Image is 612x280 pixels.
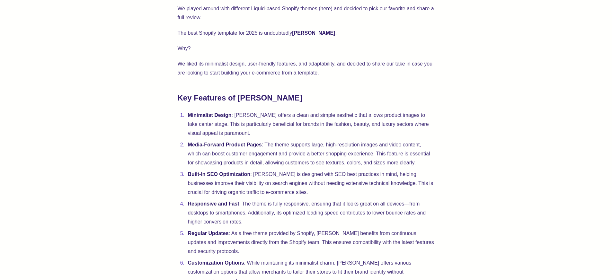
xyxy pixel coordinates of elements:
strong: Regular Updates [188,231,229,236]
h2: Key Features of [PERSON_NAME] [178,93,435,103]
strong: Built-In SEO Optimization [188,171,251,177]
p: Why? [178,44,435,53]
p: We played around with different Liquid-based Shopify themes ( ) and decided to pick our favorite ... [178,4,435,22]
strong: Responsive and Fast [188,201,239,206]
strong: Minimalist Design [188,112,232,118]
strong: Customization Options [188,260,244,266]
a: here [321,6,331,11]
li: : As a free theme provided by Shopify, [PERSON_NAME] benefits from continuous updates and improve... [186,229,435,256]
p: We liked its minimalist design, user-friendly features, and adaptability, and decided to share ou... [178,59,435,77]
li: : [PERSON_NAME] is designed with SEO best practices in mind, helping businesses improve their vis... [186,170,435,197]
a: [PERSON_NAME] [292,30,335,36]
p: The best Shopify template for 2025 is undoubtedly . [178,29,435,38]
strong: Media-Forward Product Pages [188,142,262,147]
li: : The theme supports large, high-resolution images and video content, which can boost customer en... [186,140,435,167]
li: : [PERSON_NAME] offers a clean and simple aesthetic that allows product images to take center sta... [186,111,435,138]
li: : The theme is fully responsive, ensuring that it looks great on all devices—from desktops to sma... [186,199,435,226]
